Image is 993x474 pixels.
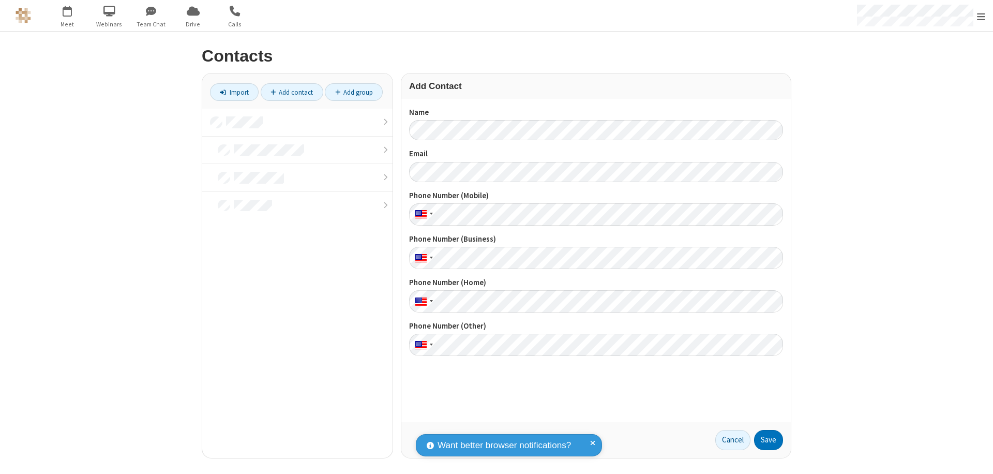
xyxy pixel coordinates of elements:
span: Team Chat [132,20,171,29]
a: Import [210,83,259,101]
h3: Add Contact [409,81,783,91]
label: Phone Number (Business) [409,233,783,245]
div: United States: + 1 [409,334,436,356]
label: Phone Number (Mobile) [409,190,783,202]
span: Webinars [90,20,129,29]
a: Cancel [715,430,750,451]
a: Add group [325,83,383,101]
span: Want better browser notifications? [438,439,571,452]
div: United States: + 1 [409,203,436,226]
h2: Contacts [202,47,791,65]
label: Phone Number (Other) [409,320,783,332]
label: Phone Number (Home) [409,277,783,289]
label: Email [409,148,783,160]
span: Meet [48,20,87,29]
span: Calls [216,20,254,29]
a: Add contact [261,83,323,101]
iframe: Chat [967,447,985,467]
img: QA Selenium DO NOT DELETE OR CHANGE [16,8,31,23]
button: Save [754,430,783,451]
div: United States: + 1 [409,247,436,269]
span: Drive [174,20,213,29]
div: United States: + 1 [409,290,436,313]
label: Name [409,107,783,119]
